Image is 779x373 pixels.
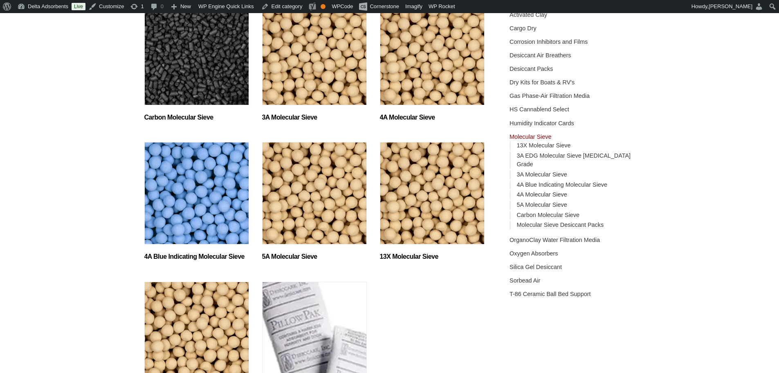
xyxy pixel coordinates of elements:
h2: 13X Molecular Sieve [380,253,485,260]
a: 4A Blue Indicating Molecular Sieve [516,181,607,188]
a: Visit product category 5A Molecular Sieve [262,142,367,260]
a: 3A EDG Molecular Sieve [MEDICAL_DATA] Grade [516,152,631,168]
a: Dry Kits for Boats & RV's [510,79,575,86]
a: Molecular Sieve [510,133,551,140]
a: 13X Molecular Sieve [516,142,570,149]
a: OrganoClay Water Filtration Media [510,237,600,243]
a: Oxygen Absorbers [510,250,558,257]
a: Desiccant Packs [510,66,553,72]
h2: 5A Molecular Sieve [262,253,367,260]
img: 4A Blue Indicating Molecular Sieve [144,142,249,244]
a: Visit product category Carbon Molecular Sieve [144,3,249,121]
a: Humidity Indicator Cards [510,120,574,127]
a: Desiccant Air Breathers [510,52,571,59]
a: 5A Molecular Sieve [516,201,567,208]
a: 3A Molecular Sieve [516,171,567,178]
img: 13X Molecular Sieve [380,142,485,244]
div: OK [321,4,326,9]
a: Visit product category 4A Molecular Sieve [380,3,485,121]
a: Gas Phase-Air Filtration Media [510,93,590,99]
a: Visit product category 4A Blue Indicating Molecular Sieve [144,142,249,260]
a: Cargo Dry [510,25,537,32]
a: Carbon Molecular Sieve [516,212,579,218]
a: Molecular Sieve Desiccant Packs [516,222,604,228]
h2: 3A Molecular Sieve [262,113,367,121]
a: HS Cannablend Select [510,106,569,113]
h2: 4A Blue Indicating Molecular Sieve [144,253,249,260]
a: Visit product category 3A Molecular Sieve [262,3,367,121]
img: 5A Molecular Sieve [262,142,367,244]
a: Activated Clay [510,11,547,18]
img: Carbon Molecular Sieve [144,3,249,105]
img: 3A Molecular Sieve [262,3,367,105]
a: Visit product category 13X Molecular Sieve [380,142,485,260]
h2: 4A Molecular Sieve [380,113,485,121]
span: [PERSON_NAME] [709,3,752,9]
a: T-86 Ceramic Ball Bed Support [510,291,590,297]
a: Silica Gel Desiccant [510,264,562,270]
img: 4A Molecular Sieve [380,3,485,105]
a: Live [72,3,85,10]
h2: Carbon Molecular Sieve [144,113,249,121]
a: Sorbead Air [510,277,540,284]
a: Corrosion Inhibitors and Films [510,38,588,45]
a: 4A Molecular Sieve [516,191,567,198]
